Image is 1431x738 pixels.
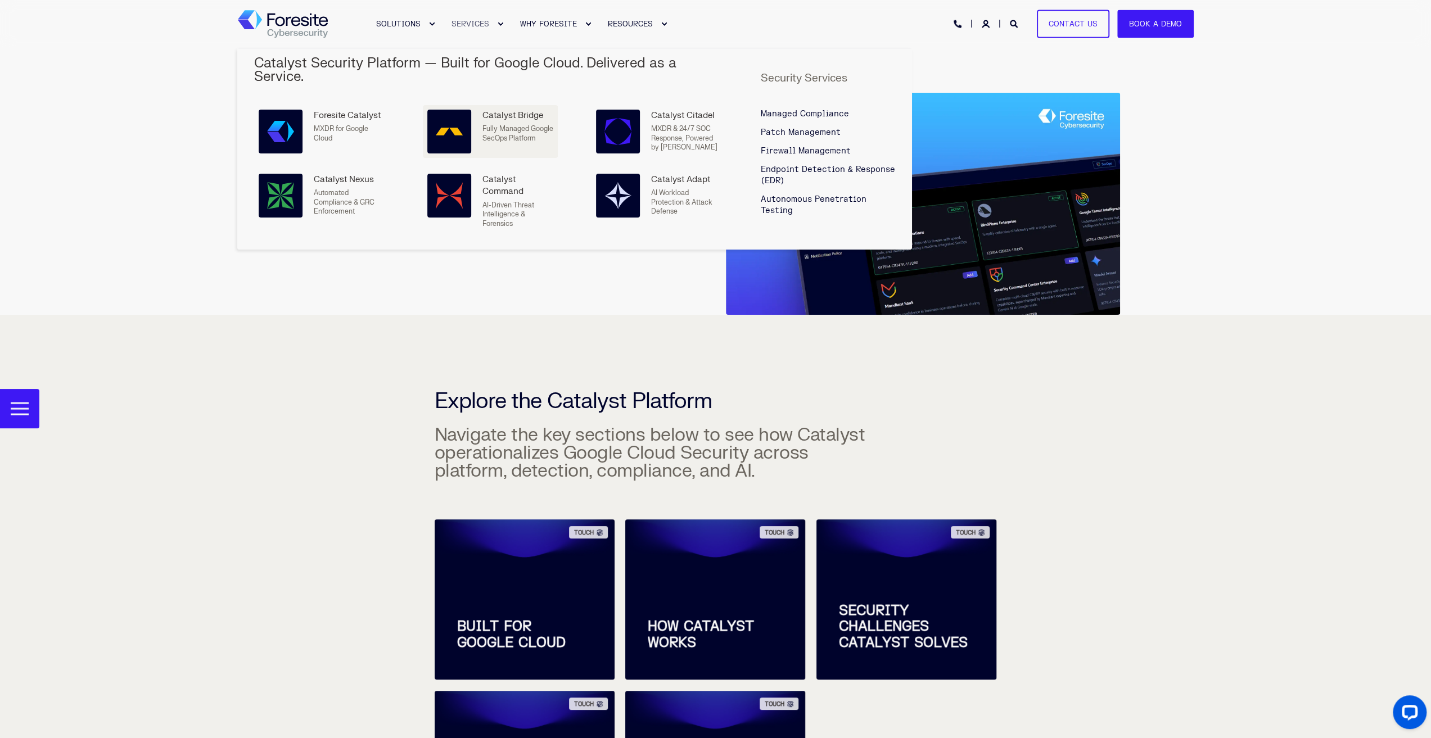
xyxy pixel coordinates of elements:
[520,19,577,28] span: WHY FORESITE
[982,19,992,28] a: Login
[314,174,385,185] div: Catalyst Nexus
[1117,10,1194,38] a: Book a Demo
[651,174,722,185] div: Catalyst Adapt
[1010,19,1020,28] a: Open Search
[760,698,798,710] div: TOUCH
[423,105,558,158] a: Catalyst Bridge Catalyst BridgeFully Managed Google SecOps Platform
[585,21,592,28] div: Expand WHY FORESITE
[428,21,435,28] div: Expand SOLUTIONS
[651,110,722,121] div: Catalyst Citadel
[760,128,840,137] span: Patch Management
[482,174,553,198] div: Catalyst Command
[267,118,294,145] img: Foresite Catalyst
[254,105,389,158] a: Foresite Catalyst Foresite CatalystMXDR for Google Cloud
[482,201,553,229] p: AI-Driven Threat Intelligence & Forensics
[238,10,328,38] a: Back to Home
[760,165,895,185] span: Endpoint Detection & Response (EDR)
[423,169,558,233] a: Catalyst Command Catalyst CommandAI-Driven Threat Intelligence & Forensics
[435,423,865,482] span: Navigate the key sections below to see how Catalyst operationalizes Google Cloud Security across ...
[1384,691,1431,738] iframe: LiveChat chat widget
[1037,10,1109,38] a: Contact Us
[314,188,385,216] p: Automated Compliance & GRC Enforcement
[482,110,553,121] div: Catalyst Bridge
[760,73,895,84] h5: Security Services
[497,21,504,28] div: Expand SERVICES
[436,182,463,209] img: Catalyst Command
[482,124,553,143] p: Fully Managed Google SecOps Platform
[651,188,722,216] p: AI Workload Protection & Attack Defense
[314,110,385,121] div: Foresite Catalyst
[760,526,798,538] div: TOUCH
[604,182,631,209] img: Catalyst Adapt, Powered by Model Armor
[254,57,726,84] h5: Catalyst Security Platform — Built for Google Cloud. Delivered as a Service.
[651,124,717,152] span: MXDR & 24/7 SOC Response, Powered by [PERSON_NAME]
[267,182,294,209] img: Catalyst Nexus, Powered by Security Command Center Enterprise
[604,118,631,145] img: Catalyst Citadel, Powered by Google SecOps
[760,194,866,215] span: Autonomous Penetration Testing
[238,10,328,38] img: Foresite logo, a hexagon shape of blues with a directional arrow to the right hand side, and the ...
[376,19,421,28] span: SOLUTIONS
[661,21,667,28] div: Expand RESOURCES
[568,526,607,538] div: TOUCH
[760,109,848,119] span: Managed Compliance
[592,105,726,158] a: Catalyst Citadel, Powered by Google SecOps Catalyst CitadelMXDR & 24/7 SOC Response, Powered by [...
[435,312,811,412] h2: Explore the Catalyst Platform
[436,118,463,145] img: Catalyst Bridge
[568,698,607,710] div: TOUCH
[608,19,653,28] span: RESOURCES
[760,146,850,156] span: Firewall Management
[254,169,389,222] a: Catalyst Nexus, Powered by Security Command Center Enterprise Catalyst NexusAutomated Compliance ...
[592,169,726,222] a: Catalyst Adapt, Powered by Model Armor Catalyst AdaptAI Workload Protection & Attack Defense
[951,526,990,538] div: TOUCH
[314,124,368,143] span: MXDR for Google Cloud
